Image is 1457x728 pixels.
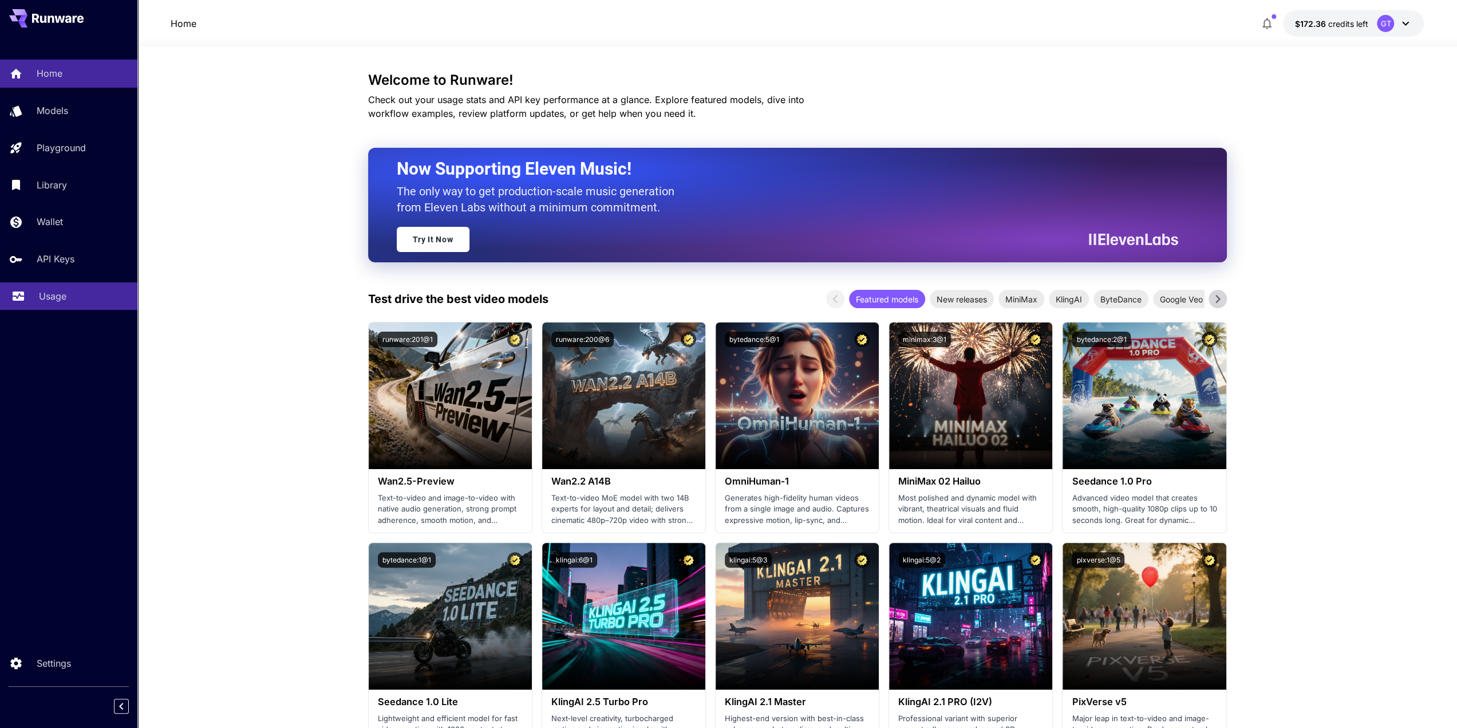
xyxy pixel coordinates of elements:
button: bytedance:1@1 [378,552,436,568]
button: Certified Model – Vetted for best performance and includes a commercial license. [1202,552,1217,568]
button: pixverse:1@5 [1072,552,1124,568]
span: Featured models [849,293,925,305]
button: klingai:5@3 [725,552,772,568]
p: Text-to-video and image-to-video with native audio generation, strong prompt adherence, smooth mo... [378,493,523,526]
p: Usage [39,289,66,303]
img: alt [369,543,532,690]
img: alt [542,322,705,469]
h3: Wan2.5-Preview [378,476,523,487]
button: $172.36498GT [1283,10,1424,37]
button: Certified Model – Vetted for best performance and includes a commercial license. [681,552,696,568]
p: Library [37,178,67,192]
span: $172.36 [1294,19,1328,29]
div: New releases [930,290,994,308]
img: alt [889,322,1052,469]
button: bytedance:2@1 [1072,332,1131,347]
h2: Now Supporting Eleven Music! [397,158,1170,180]
div: $172.36498 [1294,18,1368,30]
button: klingai:6@1 [551,552,597,568]
button: Certified Model – Vetted for best performance and includes a commercial license. [1028,552,1043,568]
p: API Keys [37,252,74,266]
h3: PixVerse v5 [1072,696,1217,707]
button: Certified Model – Vetted for best performance and includes a commercial license. [507,332,523,347]
button: klingai:5@2 [898,552,945,568]
img: alt [1063,543,1226,690]
img: alt [716,322,879,469]
button: runware:201@1 [378,332,437,347]
h3: Welcome to Runware! [368,72,1227,88]
p: Settings [37,656,71,670]
a: Try It Now [397,227,469,252]
h3: Seedance 1.0 Lite [378,696,523,707]
div: Google Veo [1153,290,1210,308]
h3: KlingAI 2.5 Turbo Pro [551,696,696,707]
img: alt [542,543,705,690]
button: runware:200@6 [551,332,614,347]
p: Text-to-video MoE model with two 14B experts for layout and detail; delivers cinematic 480p–720p ... [551,493,696,526]
span: MiniMax [998,293,1044,305]
button: Certified Model – Vetted for best performance and includes a commercial license. [681,332,696,347]
span: credits left [1328,19,1368,29]
p: Wallet [37,215,63,229]
h3: Wan2.2 A14B [551,476,696,487]
button: bytedance:5@1 [725,332,784,347]
button: Certified Model – Vetted for best performance and includes a commercial license. [1028,332,1043,347]
div: ByteDance [1093,290,1148,308]
img: alt [369,322,532,469]
img: alt [716,543,879,690]
button: minimax:3@1 [898,332,951,347]
span: ByteDance [1093,293,1148,305]
div: GT [1377,15,1394,32]
button: Certified Model – Vetted for best performance and includes a commercial license. [507,552,523,568]
p: Playground [37,141,86,155]
div: Featured models [849,290,925,308]
button: Certified Model – Vetted for best performance and includes a commercial license. [854,552,870,568]
h3: KlingAI 2.1 Master [725,696,870,707]
h3: OmniHuman‑1 [725,476,870,487]
div: KlingAI [1049,290,1089,308]
span: New releases [930,293,994,305]
p: Home [37,66,62,80]
span: Google Veo [1153,293,1210,305]
img: alt [889,543,1052,690]
h3: Seedance 1.0 Pro [1072,476,1217,487]
button: Certified Model – Vetted for best performance and includes a commercial license. [854,332,870,347]
span: KlingAI [1049,293,1089,305]
span: Check out your usage stats and API key performance at a glance. Explore featured models, dive int... [368,94,804,119]
div: MiniMax [998,290,1044,308]
p: The only way to get production-scale music generation from Eleven Labs without a minimum commitment. [397,183,683,215]
div: Collapse sidebar [123,696,137,717]
button: Collapse sidebar [114,699,129,714]
img: alt [1063,322,1226,469]
nav: breadcrumb [171,17,196,30]
h3: KlingAI 2.1 PRO (I2V) [898,696,1043,707]
p: Models [37,104,68,117]
h3: MiniMax 02 Hailuo [898,476,1043,487]
p: Most polished and dynamic model with vibrant, theatrical visuals and fluid motion. Ideal for vira... [898,493,1043,526]
p: Test drive the best video models [368,290,548,308]
p: Generates high-fidelity human videos from a single image and audio. Captures expressive motion, l... [725,493,870,526]
button: Certified Model – Vetted for best performance and includes a commercial license. [1202,332,1217,347]
p: Advanced video model that creates smooth, high-quality 1080p clips up to 10 seconds long. Great f... [1072,493,1217,526]
a: Home [171,17,196,30]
